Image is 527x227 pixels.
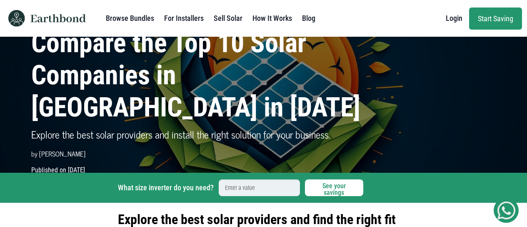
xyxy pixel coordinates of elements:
[31,149,377,159] p: by [PERSON_NAME]
[26,165,501,175] p: Published on [DATE]
[30,14,86,23] img: Earthbond text logo
[497,202,515,219] img: Get Started On Earthbond Via Whatsapp
[31,28,377,124] h1: Compare the Top 10 Solar Companies in [GEOGRAPHIC_DATA] in [DATE]
[252,10,292,27] a: How It Works
[5,10,28,27] img: Earthbond icon logo
[106,10,154,27] a: Browse Bundles
[31,127,377,142] p: Explore the best solar providers and install the right solution for your business.
[5,3,86,33] a: Earthbond icon logo Earthbond text logo
[469,8,522,30] a: Start Saving
[219,179,300,196] input: Enter a value
[446,10,462,27] a: Login
[305,179,363,196] button: See your savings
[302,10,315,27] a: Blog
[118,183,214,193] label: What size inverter do you need?
[214,10,242,27] a: Sell Solar
[164,10,204,27] a: For Installers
